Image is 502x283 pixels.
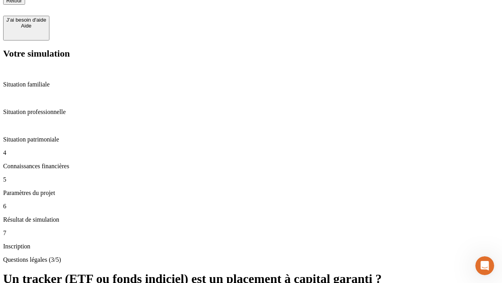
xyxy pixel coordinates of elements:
button: J’ai besoin d'aideAide [3,16,49,40]
p: Situation familiale [3,81,499,88]
div: J’ai besoin d'aide [6,17,46,23]
p: Questions légales (3/5) [3,256,499,263]
p: Paramètres du projet [3,189,499,197]
h2: Votre simulation [3,48,499,59]
p: Résultat de simulation [3,216,499,223]
p: Connaissances financières [3,163,499,170]
p: Situation patrimoniale [3,136,499,143]
p: 5 [3,176,499,183]
p: Inscription [3,243,499,250]
iframe: Intercom live chat [475,256,494,275]
p: Situation professionnelle [3,108,499,116]
div: Aide [6,23,46,29]
p: 6 [3,203,499,210]
p: 7 [3,230,499,237]
p: 4 [3,149,499,156]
